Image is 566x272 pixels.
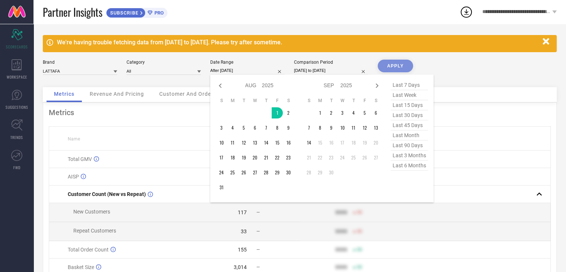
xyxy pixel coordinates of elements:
td: Fri Aug 08 2025 [272,122,283,133]
span: Partner Insights [43,4,102,20]
span: 50 [357,229,362,234]
th: Thursday [348,98,359,104]
td: Wed Sep 03 2025 [337,107,348,118]
td: Sat Sep 20 2025 [370,137,381,148]
div: 9999 [335,264,347,270]
td: Fri Aug 22 2025 [272,152,283,163]
div: 3,014 [234,264,247,270]
span: SUGGESTIONS [6,104,28,110]
td: Fri Aug 29 2025 [272,167,283,178]
div: 9999 [335,228,347,234]
th: Thursday [260,98,272,104]
td: Thu Aug 28 2025 [260,167,272,178]
span: Basket Size [68,264,94,270]
span: last 30 days [391,110,428,120]
td: Tue Sep 09 2025 [326,122,337,133]
td: Sat Sep 27 2025 [370,152,381,163]
span: last month [391,130,428,140]
td: Thu Sep 18 2025 [348,137,359,148]
td: Sat Aug 09 2025 [283,122,294,133]
span: last 45 days [391,120,428,130]
span: — [256,265,260,270]
div: Date Range [210,60,285,65]
td: Wed Aug 27 2025 [249,167,260,178]
th: Wednesday [249,98,260,104]
td: Tue Sep 23 2025 [326,152,337,163]
span: — [256,229,260,234]
div: Comparison Period [294,60,368,65]
td: Fri Sep 05 2025 [359,107,370,118]
span: SUBSCRIBE [106,10,140,16]
td: Tue Aug 26 2025 [238,167,249,178]
td: Tue Aug 19 2025 [238,152,249,163]
span: Customer And Orders [159,91,216,97]
span: Total GMV [68,156,92,162]
td: Sun Aug 10 2025 [216,137,227,148]
th: Wednesday [337,98,348,104]
input: Select date range [210,67,285,75]
div: 9999 [335,247,347,253]
div: 155 [238,247,247,253]
td: Sat Sep 06 2025 [370,107,381,118]
td: Mon Aug 25 2025 [227,167,238,178]
span: last 3 months [391,151,428,161]
span: Name [68,136,80,142]
td: Mon Sep 01 2025 [314,107,326,118]
td: Sat Aug 16 2025 [283,137,294,148]
td: Tue Aug 12 2025 [238,137,249,148]
th: Monday [314,98,326,104]
span: last week [391,90,428,100]
div: Next month [372,81,381,90]
td: Fri Sep 26 2025 [359,152,370,163]
span: — [256,210,260,215]
span: Repeat Customers [73,228,116,234]
th: Tuesday [326,98,337,104]
td: Sat Sep 13 2025 [370,122,381,133]
th: Friday [272,98,283,104]
td: Sat Aug 30 2025 [283,167,294,178]
th: Saturday [283,98,294,104]
td: Tue Sep 02 2025 [326,107,337,118]
td: Mon Sep 08 2025 [314,122,326,133]
th: Friday [359,98,370,104]
span: PRO [153,10,164,16]
span: SCORECARDS [6,44,28,50]
span: WORKSPACE [7,74,27,80]
td: Sun Sep 21 2025 [303,152,314,163]
td: Thu Sep 25 2025 [348,152,359,163]
td: Thu Sep 04 2025 [348,107,359,118]
div: 9999 [335,209,347,215]
td: Sun Sep 07 2025 [303,122,314,133]
td: Thu Aug 14 2025 [260,137,272,148]
span: last 6 months [391,161,428,171]
div: Open download list [460,5,473,19]
input: Select comparison period [294,67,368,75]
td: Tue Aug 05 2025 [238,122,249,133]
td: Tue Sep 30 2025 [326,167,337,178]
td: Wed Aug 13 2025 [249,137,260,148]
td: Wed Sep 17 2025 [337,137,348,148]
td: Wed Sep 10 2025 [337,122,348,133]
td: Wed Aug 06 2025 [249,122,260,133]
td: Sun Sep 14 2025 [303,137,314,148]
td: Sat Aug 23 2025 [283,152,294,163]
div: We're having trouble fetching data from [DATE] to [DATE]. Please try after sometime. [57,39,539,46]
td: Mon Sep 22 2025 [314,152,326,163]
td: Mon Aug 18 2025 [227,152,238,163]
div: Metrics [49,108,551,117]
td: Fri Aug 01 2025 [272,107,283,118]
td: Sun Sep 28 2025 [303,167,314,178]
span: last 7 days [391,80,428,90]
td: Sat Aug 02 2025 [283,107,294,118]
span: Customer Count (New vs Repeat) [68,191,146,197]
th: Monday [227,98,238,104]
span: New Customers [73,209,110,215]
td: Thu Sep 11 2025 [348,122,359,133]
div: Category [127,60,201,65]
span: last 90 days [391,140,428,151]
td: Wed Sep 24 2025 [337,152,348,163]
span: 50 [357,247,362,252]
th: Saturday [370,98,381,104]
td: Thu Aug 07 2025 [260,122,272,133]
span: — [256,247,260,252]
